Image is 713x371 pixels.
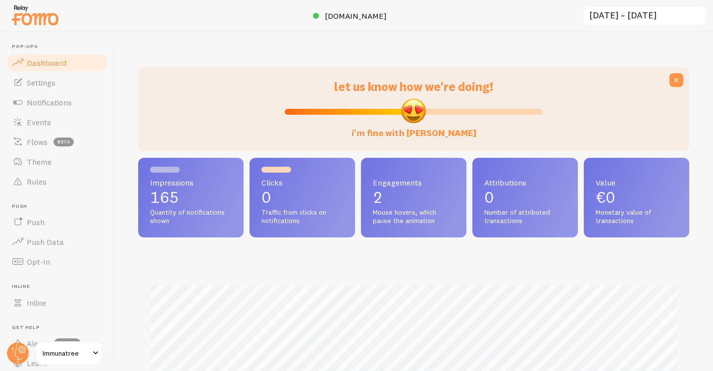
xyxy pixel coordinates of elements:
[6,152,108,172] a: Theme
[6,172,108,191] a: Rules
[27,117,51,127] span: Events
[6,293,108,313] a: Inline
[36,341,102,365] a: Immunatree
[27,298,46,308] span: Inline
[27,78,55,88] span: Settings
[43,347,90,359] span: Immunatree
[373,179,455,186] span: Engagements
[6,73,108,93] a: Settings
[373,208,455,226] span: Mouse hovers, which pause the animation
[6,232,108,252] a: Push Data
[150,189,232,205] p: 165
[484,208,566,226] span: Number of attributed transactions
[6,132,108,152] a: Flows beta
[27,157,51,167] span: Theme
[352,118,476,139] label: i'm fine with [PERSON_NAME]
[596,208,677,226] span: Monetary value of transactions
[54,338,81,348] span: 1 new
[596,179,677,186] span: Value
[484,179,566,186] span: Attributions
[6,53,108,73] a: Dashboard
[27,137,48,147] span: Flows
[6,112,108,132] a: Events
[150,179,232,186] span: Impressions
[373,189,455,205] p: 2
[10,2,60,28] img: fomo-relay-logo-orange.svg
[12,203,108,210] span: Push
[261,189,343,205] p: 0
[12,283,108,290] span: Inline
[27,338,48,348] span: Alerts
[596,187,615,207] span: €0
[27,177,47,186] span: Rules
[27,237,64,247] span: Push Data
[27,97,72,107] span: Notifications
[27,58,66,68] span: Dashboard
[261,179,343,186] span: Clicks
[150,208,232,226] span: Quantity of notifications shown
[261,208,343,226] span: Traffic from clicks on notifications
[6,93,108,112] a: Notifications
[12,44,108,50] span: Pop-ups
[6,252,108,272] a: Opt-In
[53,138,74,146] span: beta
[6,333,108,353] a: Alerts 1 new
[400,97,427,124] img: emoji.png
[6,212,108,232] a: Push
[27,217,45,227] span: Push
[484,189,566,205] p: 0
[334,79,493,94] span: let us know how we're doing!
[27,257,50,267] span: Opt-In
[12,325,108,331] span: Get Help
